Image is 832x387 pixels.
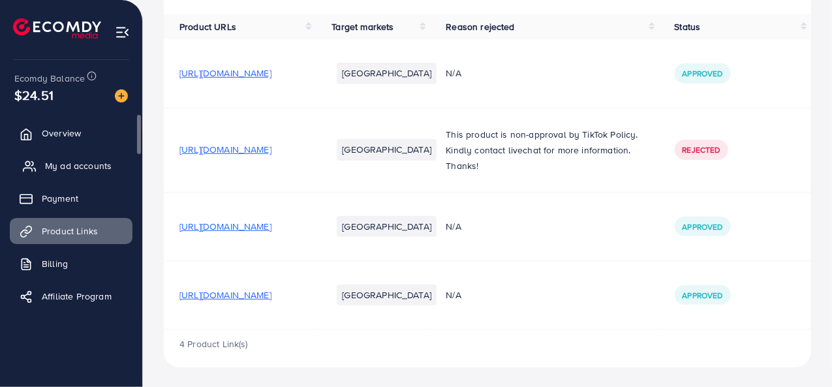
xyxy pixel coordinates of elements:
span: [URL][DOMAIN_NAME] [179,288,271,302]
span: My ad accounts [45,159,112,172]
span: Affiliate Program [42,290,112,303]
a: Affiliate Program [10,283,132,309]
span: Status [675,20,701,33]
span: 4 Product Link(s) [179,337,248,350]
span: Approved [683,290,723,301]
span: Ecomdy Balance [14,72,85,85]
span: Overview [42,127,81,140]
a: Billing [10,251,132,277]
li: [GEOGRAPHIC_DATA] [337,216,437,237]
span: Payment [42,192,78,205]
a: Payment [10,185,132,211]
li: [GEOGRAPHIC_DATA] [337,63,437,84]
span: Rejected [683,144,720,155]
span: Reason rejected [446,20,514,33]
span: [URL][DOMAIN_NAME] [179,67,271,80]
a: My ad accounts [10,153,132,179]
span: Target markets [331,20,393,33]
span: Product Links [42,224,98,238]
img: logo [13,18,101,39]
span: Product URLs [179,20,236,33]
li: [GEOGRAPHIC_DATA] [337,285,437,305]
span: N/A [446,288,461,302]
li: [GEOGRAPHIC_DATA] [337,139,437,160]
p: This product is non-approval by TikTok Policy. Kindly contact livechat for more information. Thanks! [446,127,643,174]
span: N/A [446,220,461,233]
iframe: Chat [777,328,822,377]
span: Approved [683,68,723,79]
span: [URL][DOMAIN_NAME] [179,143,271,156]
span: $24.51 [14,85,54,104]
img: image [115,89,128,102]
img: menu [115,25,130,40]
span: Approved [683,221,723,232]
span: Billing [42,257,68,270]
span: [URL][DOMAIN_NAME] [179,220,271,233]
a: Overview [10,120,132,146]
span: N/A [446,67,461,80]
a: Product Links [10,218,132,244]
